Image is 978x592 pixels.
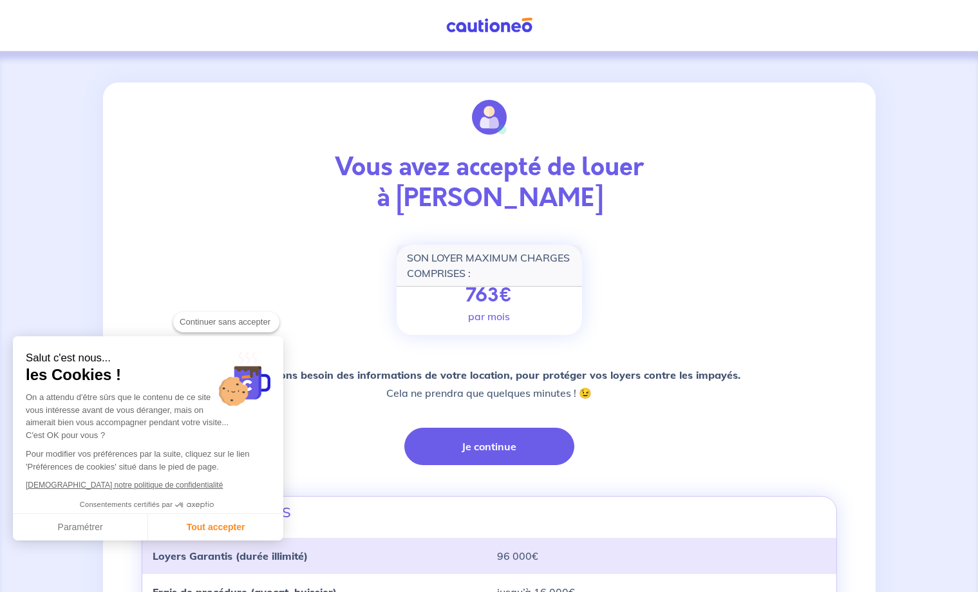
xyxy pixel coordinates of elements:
[26,481,223,490] a: [DEMOGRAPHIC_DATA] notre politique de confidentialité
[26,391,270,441] div: On a attendu d'être sûrs que le contenu de ce site vous intéresse avant de vous déranger, mais on...
[73,497,223,513] button: Consentements certifiés par
[180,316,273,329] span: Continuer sans accepter
[497,548,826,564] p: 96 000€
[26,448,270,473] p: Pour modifier vos préférences par la suite, cliquez sur le lien 'Préférences de cookies' situé da...
[142,152,837,214] p: Vous avez accepté de louer à [PERSON_NAME]
[397,245,582,287] div: SON LOYER MAXIMUM CHARGES COMPRISES :
[26,365,270,385] span: les Cookies !
[468,309,510,324] p: par mois
[153,549,308,562] strong: Loyers Garantis (durée illimité)
[175,486,214,524] svg: Axeptio
[13,514,148,541] button: Paramétrer
[238,366,740,402] p: Cela ne prendra que quelques minutes ! 😉
[173,312,279,332] button: Continuer sans accepter
[441,17,538,33] img: Cautioneo
[238,368,740,381] strong: Nous avons besoin des informations de votre location, pour protéger vos loyers contre les impayés.
[472,100,507,135] img: illu_account_valid.svg
[404,428,574,465] button: Je continue
[465,284,513,307] p: 763
[148,514,283,541] button: Tout accepter
[26,352,270,365] small: Salut c'est nous...
[80,501,173,508] span: Consentements certifiés par
[499,281,513,309] span: €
